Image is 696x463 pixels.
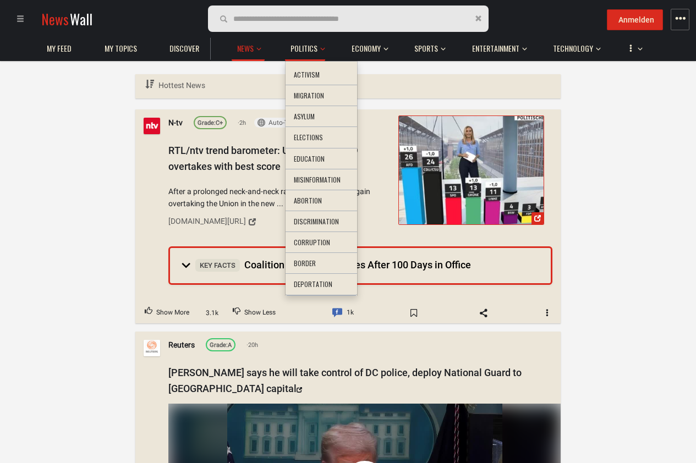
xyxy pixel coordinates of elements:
[607,9,663,30] button: Anmelden
[232,38,259,59] a: News
[286,253,357,274] li: Border
[618,15,654,24] span: Anmelden
[168,212,391,231] a: [DOMAIN_NAME][URL]
[156,306,189,320] span: Show More
[472,43,519,53] span: Entertainment
[223,302,285,323] button: Downvote
[105,43,137,53] span: My topics
[135,302,199,323] button: Upvote
[409,33,446,59] button: Sports
[198,118,223,128] div: C+
[168,145,358,172] span: RTL/ntv trend barometer: Union loses - AfD overtakes with best score
[194,116,227,129] a: Grade:C+
[286,106,357,128] li: Asylum
[210,340,232,350] div: A
[352,43,381,53] span: Economy
[286,64,357,86] li: Activism
[286,85,357,107] li: Migration
[467,33,527,59] button: Entertainment
[168,367,522,394] a: [PERSON_NAME] says he will take control of DC police, deploy National Guard to [GEOGRAPHIC_DATA] ...
[285,33,325,61] button: Politics
[547,38,599,59] a: Technology
[41,9,92,29] a: NewsWall
[414,43,438,53] span: Sports
[399,116,544,224] img: RTL/ntv trend barometer: Union loses - AfD overtakes with best score
[210,341,228,349] span: Grade:
[168,215,246,227] div: [DOMAIN_NAME][URL]
[198,119,216,126] span: Grade:
[547,33,601,59] button: Technology
[244,306,276,320] span: Show Less
[144,118,160,134] img: Profile picture of N-tv
[553,43,593,53] span: Technology
[467,38,525,59] a: Entertainment
[398,304,430,322] span: Bookmark
[47,43,72,53] span: My Feed
[232,33,265,61] button: News
[70,9,92,29] span: Wall
[168,339,195,351] a: Reuters
[286,127,357,148] li: Elections
[346,33,388,59] button: Economy
[409,38,443,59] a: Sports
[323,302,363,323] a: Comment
[286,148,357,170] li: Education
[238,118,246,128] span: 2h
[168,185,391,210] span: After a prolonged neck-and-neck race, the AfD is once again overtaking the Union in the new ...
[347,306,354,320] span: 1k
[168,117,183,129] a: N-tv
[144,340,160,356] img: Profile picture of Reuters
[144,74,207,97] a: Hottest News
[286,190,357,212] li: Abortion
[246,340,258,350] span: 20h
[41,9,69,29] span: News
[206,338,235,351] a: Grade:A
[285,38,323,59] a: Politics
[202,308,222,318] span: 3.1k
[286,274,357,295] li: Deportation
[169,43,199,53] span: Discover
[468,304,500,322] span: Share
[170,248,551,283] summary: Key FactsCoalition Faces Challenges After 100 Days in Office
[286,211,357,233] li: Discrimination
[286,169,357,191] li: Misinformation
[237,43,254,53] span: News
[158,81,205,90] span: Hottest News
[291,43,317,53] span: Politics
[286,232,357,253] li: Corruption
[195,259,240,272] span: Key Facts
[346,38,386,59] a: Economy
[254,118,322,128] button: Auto-Translation
[195,259,471,271] span: Coalition Faces Challenges After 100 Days in Office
